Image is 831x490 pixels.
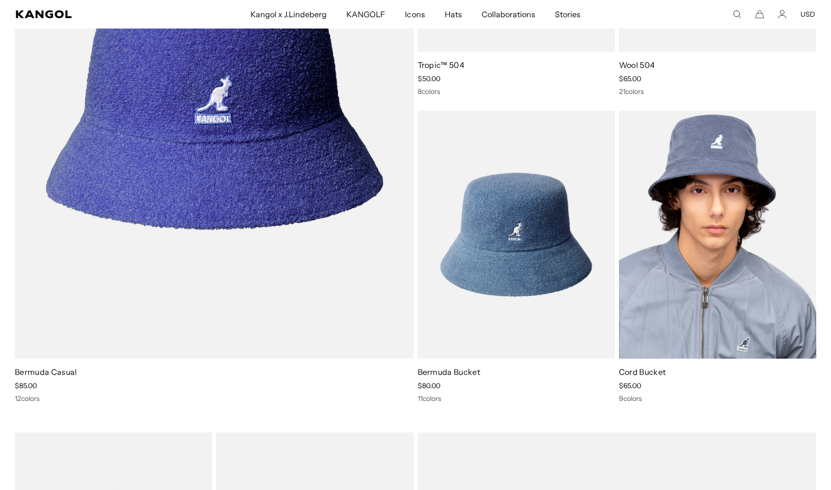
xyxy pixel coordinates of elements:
[418,60,465,70] a: Tropic™ 504
[619,381,641,390] span: $65.00
[619,394,816,403] div: 9 colors
[16,10,165,18] a: Kangol
[800,10,815,19] button: USD
[755,10,764,19] button: Cart
[619,367,666,377] a: Cord Bucket
[619,87,816,96] div: 21 colors
[418,111,615,359] img: Bermuda Bucket
[733,10,741,19] summary: Search here
[778,10,787,19] a: Account
[619,111,816,359] img: Cord Bucket
[619,60,655,70] a: Wool 504
[15,394,414,403] div: 12 colors
[418,367,480,377] a: Bermuda Bucket
[418,381,440,390] span: $80.00
[418,394,615,403] div: 11 colors
[418,87,615,96] div: 8 colors
[15,381,37,390] span: $85.00
[15,367,77,377] a: Bermuda Casual
[619,74,641,83] span: $65.00
[418,74,440,83] span: $50.00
